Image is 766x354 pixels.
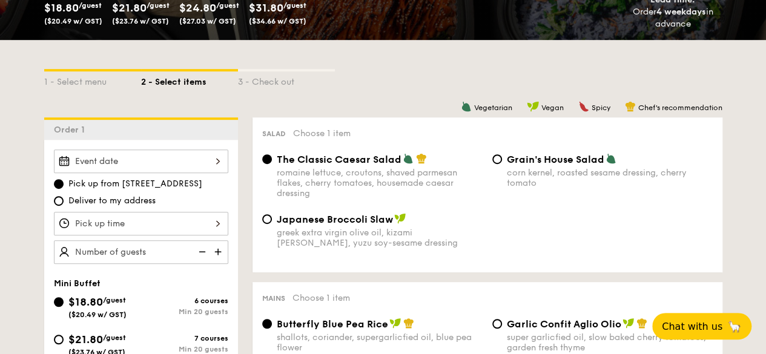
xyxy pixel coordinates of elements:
[179,17,236,25] span: ($27.03 w/ GST)
[527,101,539,112] img: icon-vegan.f8ff3823.svg
[592,103,610,112] span: Spicy
[277,154,401,165] span: The Classic Caesar Salad
[389,318,401,329] img: icon-vegan.f8ff3823.svg
[403,153,414,164] img: icon-vegetarian.fe4039eb.svg
[652,313,751,339] button: Chat with us🦙
[103,333,126,342] span: /guest
[636,318,647,329] img: icon-chef-hat.a58ddaea.svg
[277,228,483,248] div: greek extra virgin olive oil, kizami [PERSON_NAME], yuzu soy-sesame dressing
[141,307,228,316] div: Min 20 guests
[103,296,126,304] span: /guest
[662,321,722,332] span: Chat with us
[54,297,64,307] input: $18.80/guest($20.49 w/ GST)6 coursesMin 20 guests
[54,240,228,264] input: Number of guests
[507,332,713,353] div: super garlicfied oil, slow baked cherry tomatoes, garden fresh thyme
[54,125,90,135] span: Order 1
[727,320,742,333] span: 🦙
[638,103,722,112] span: Chef's recommendation
[141,345,228,353] div: Min 20 guests
[54,196,64,206] input: Deliver to my address
[262,294,285,303] span: Mains
[277,332,483,353] div: shallots, coriander, supergarlicfied oil, blue pea flower
[293,128,351,139] span: Choose 1 item
[179,1,216,15] span: $24.80
[112,1,147,15] span: $21.80
[68,295,103,309] span: $18.80
[283,1,306,10] span: /guest
[578,101,589,112] img: icon-spicy.37a8142b.svg
[192,240,210,263] img: icon-reduce.1d2dbef1.svg
[141,71,238,88] div: 2 - Select items
[141,334,228,343] div: 7 courses
[474,103,512,112] span: Vegetarian
[277,318,388,330] span: Butterfly Blue Pea Rice
[656,7,706,17] strong: 4 weekdays
[625,101,636,112] img: icon-chef-hat.a58ddaea.svg
[68,333,103,346] span: $21.80
[68,195,156,207] span: Deliver to my address
[112,17,169,25] span: ($23.76 w/ GST)
[619,6,727,30] div: Order in advance
[277,214,393,225] span: Japanese Broccoli Slaw
[210,240,228,263] img: icon-add.58712e84.svg
[507,154,604,165] span: Grain's House Salad
[492,154,502,164] input: Grain's House Saladcorn kernel, roasted sesame dressing, cherry tomato
[79,1,102,10] span: /guest
[403,318,414,329] img: icon-chef-hat.a58ddaea.svg
[54,179,64,189] input: Pick up from [STREET_ADDRESS]
[622,318,635,329] img: icon-vegan.f8ff3823.svg
[262,129,286,138] span: Salad
[541,103,564,112] span: Vegan
[416,153,427,164] img: icon-chef-hat.a58ddaea.svg
[44,71,141,88] div: 1 - Select menu
[507,168,713,188] div: corn kernel, roasted sesame dressing, cherry tomato
[249,1,283,15] span: $31.80
[68,310,127,319] span: ($20.49 w/ GST)
[277,168,483,198] div: romaine lettuce, croutons, shaved parmesan flakes, cherry tomatoes, housemade caesar dressing
[262,154,272,164] input: The Classic Caesar Saladromaine lettuce, croutons, shaved parmesan flakes, cherry tomatoes, house...
[262,319,272,329] input: Butterfly Blue Pea Riceshallots, coriander, supergarlicfied oil, blue pea flower
[606,153,616,164] img: icon-vegetarian.fe4039eb.svg
[262,214,272,224] input: Japanese Broccoli Slawgreek extra virgin olive oil, kizami [PERSON_NAME], yuzu soy-sesame dressing
[54,278,101,289] span: Mini Buffet
[44,1,79,15] span: $18.80
[216,1,239,10] span: /guest
[54,149,228,173] input: Event date
[292,293,350,303] span: Choose 1 item
[461,101,472,112] img: icon-vegetarian.fe4039eb.svg
[249,17,306,25] span: ($34.66 w/ GST)
[147,1,170,10] span: /guest
[238,71,335,88] div: 3 - Check out
[44,17,102,25] span: ($20.49 w/ GST)
[54,335,64,344] input: $21.80/guest($23.76 w/ GST)7 coursesMin 20 guests
[54,212,228,235] input: Pick up time
[68,178,202,190] span: Pick up from [STREET_ADDRESS]
[141,297,228,305] div: 6 courses
[492,319,502,329] input: Garlic Confit Aglio Oliosuper garlicfied oil, slow baked cherry tomatoes, garden fresh thyme
[394,213,406,224] img: icon-vegan.f8ff3823.svg
[507,318,621,330] span: Garlic Confit Aglio Olio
